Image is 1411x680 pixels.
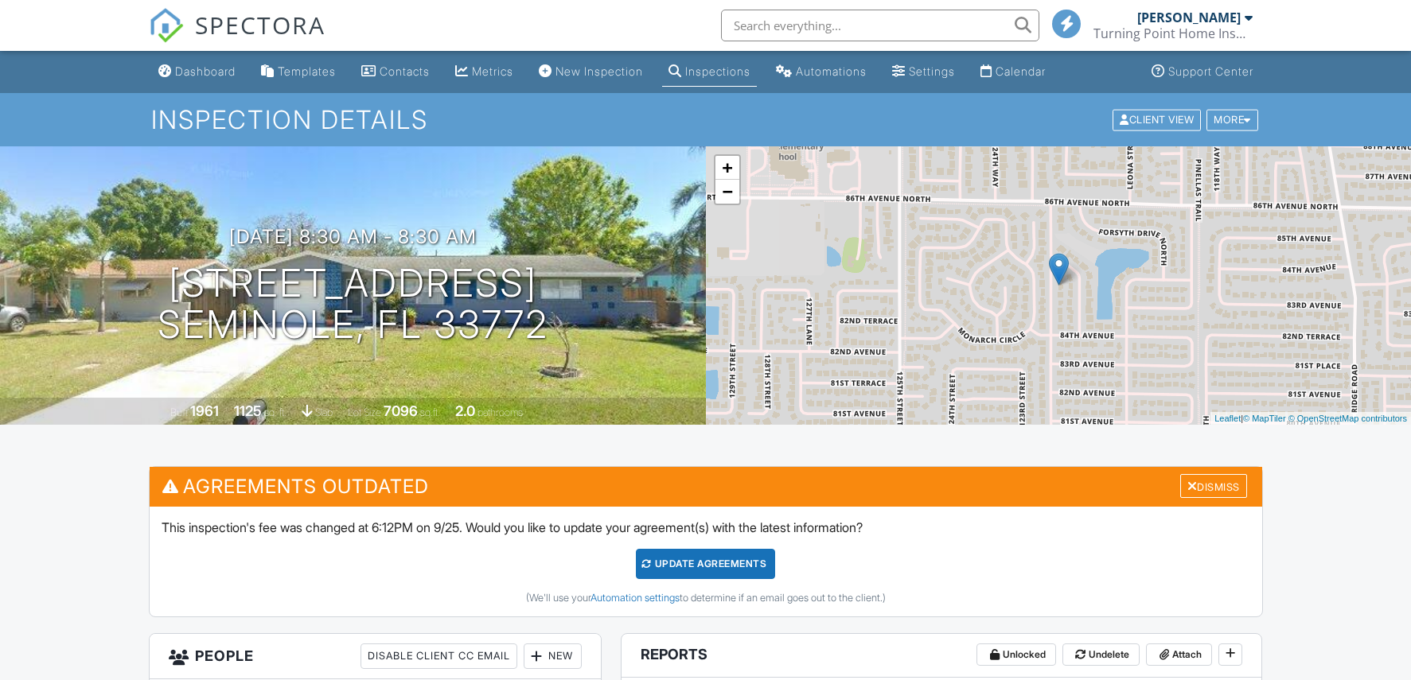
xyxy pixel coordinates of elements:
div: Dashboard [175,64,236,78]
div: (We'll use your to determine if an email goes out to the client.) [162,592,1250,604]
div: 7096 [384,402,418,419]
a: Settings [886,57,961,87]
div: Automations [796,64,867,78]
div: Metrics [472,64,513,78]
div: Support Center [1168,64,1253,78]
h3: [DATE] 8:30 am - 8:30 am [229,226,477,247]
div: 1125 [234,402,262,419]
a: Leaflet [1214,414,1241,423]
div: More [1206,109,1258,130]
a: Dashboard [152,57,242,87]
input: Search everything... [721,10,1039,41]
span: slab [315,406,333,418]
a: Inspections [662,57,757,87]
div: Disable Client CC Email [361,643,517,669]
div: Update Agreements [636,549,775,579]
a: Automation settings [591,592,680,604]
h1: Inspection Details [151,106,1260,134]
img: The Best Home Inspection Software - Spectora [149,8,184,43]
a: Metrics [449,57,520,87]
span: Lot Size [348,406,381,418]
a: © MapTiler [1243,414,1286,423]
a: Client View [1111,113,1205,125]
div: 1961 [190,402,219,419]
a: New Inspection [532,57,649,87]
h3: People [150,634,601,679]
span: Built [170,406,188,418]
a: Zoom out [715,180,739,204]
h1: [STREET_ADDRESS] Seminole, FL 33772 [158,262,548,347]
div: Inspections [685,64,750,78]
a: SPECTORA [149,21,325,55]
div: This inspection's fee was changed at 6:12PM on 9/25. Would you like to update your agreement(s) w... [150,507,1262,616]
div: New Inspection [555,64,643,78]
a: © OpenStreetMap contributors [1288,414,1407,423]
div: Dismiss [1180,474,1247,499]
span: bathrooms [477,406,523,418]
div: Turning Point Home Inspections [1093,25,1253,41]
div: Contacts [380,64,430,78]
a: Contacts [355,57,436,87]
div: Calendar [996,64,1046,78]
div: [PERSON_NAME] [1137,10,1241,25]
span: sq. ft. [264,406,286,418]
div: Settings [909,64,955,78]
span: SPECTORA [195,8,325,41]
div: New [524,643,582,669]
div: Client View [1113,109,1201,130]
div: 2.0 [455,402,475,419]
div: | [1210,412,1411,425]
a: Zoom in [715,156,739,180]
a: Support Center [1145,57,1260,87]
a: Templates [255,57,342,87]
a: Calendar [974,57,1052,87]
a: Automations (Basic) [770,57,873,87]
h3: Agreements Outdated [150,467,1262,506]
span: sq.ft. [420,406,440,418]
div: Templates [278,64,336,78]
